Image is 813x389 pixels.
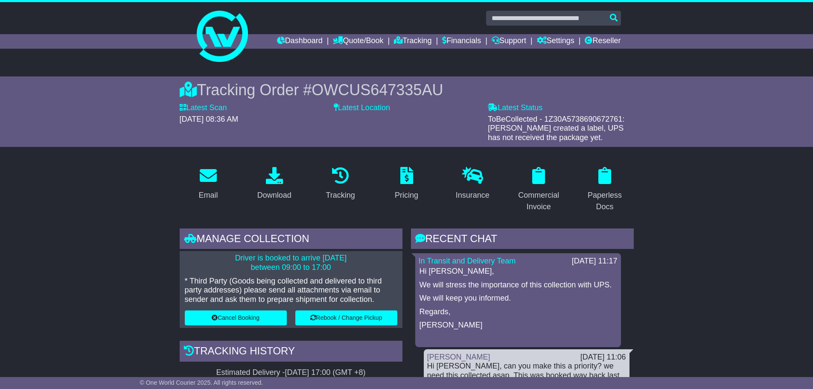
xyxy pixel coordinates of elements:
label: Latest Location [334,103,390,113]
div: Pricing [395,190,418,201]
p: [PERSON_NAME] [420,321,617,330]
label: Latest Status [488,103,542,113]
p: Hi [PERSON_NAME], [420,267,617,276]
button: Rebook / Change Pickup [295,310,397,325]
a: Reseller [585,34,621,49]
span: [DATE] 08:36 AM [180,115,239,123]
a: In Transit and Delivery Team [419,257,516,265]
a: Support [492,34,526,49]
div: Paperless Docs [582,190,628,213]
div: Tracking [326,190,355,201]
div: Tracking Order # [180,81,634,99]
div: Email [198,190,218,201]
label: Latest Scan [180,103,227,113]
span: © One World Courier 2025. All rights reserved. [140,379,263,386]
button: Cancel Booking [185,310,287,325]
div: Estimated Delivery - [180,368,402,377]
a: Settings [537,34,574,49]
p: Driver is booked to arrive [DATE] between 09:00 to 17:00 [185,254,397,272]
div: [DATE] 11:17 [572,257,618,266]
div: [DATE] 11:06 [580,353,626,362]
a: Insurance [450,164,495,204]
div: Insurance [456,190,490,201]
p: We will keep you informed. [420,294,617,303]
p: We will stress the importance of this collection with UPS. [420,281,617,290]
a: Email [193,164,223,204]
a: Paperless Docs [576,164,634,216]
div: RECENT CHAT [411,228,634,252]
span: OWCUS647335AU [312,81,443,99]
div: Commercial Invoice [516,190,562,213]
a: Download [252,164,297,204]
a: Financials [442,34,481,49]
p: Regards, [420,307,617,317]
div: Manage collection [180,228,402,252]
a: [PERSON_NAME] [427,353,490,361]
a: Quote/Book [333,34,383,49]
div: Download [257,190,291,201]
div: Tracking history [180,341,402,364]
a: Commercial Invoice [510,164,568,216]
div: [DATE] 17:00 (GMT +8) [285,368,366,377]
a: Pricing [389,164,424,204]
a: Tracking [394,34,431,49]
a: Tracking [320,164,360,204]
a: Dashboard [277,34,323,49]
p: * Third Party (Goods being collected and delivered to third party addresses) please send all atta... [185,277,397,304]
span: ToBeCollected - 1Z30A5738690672761: [PERSON_NAME] created a label, UPS has not received the packa... [488,115,624,142]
